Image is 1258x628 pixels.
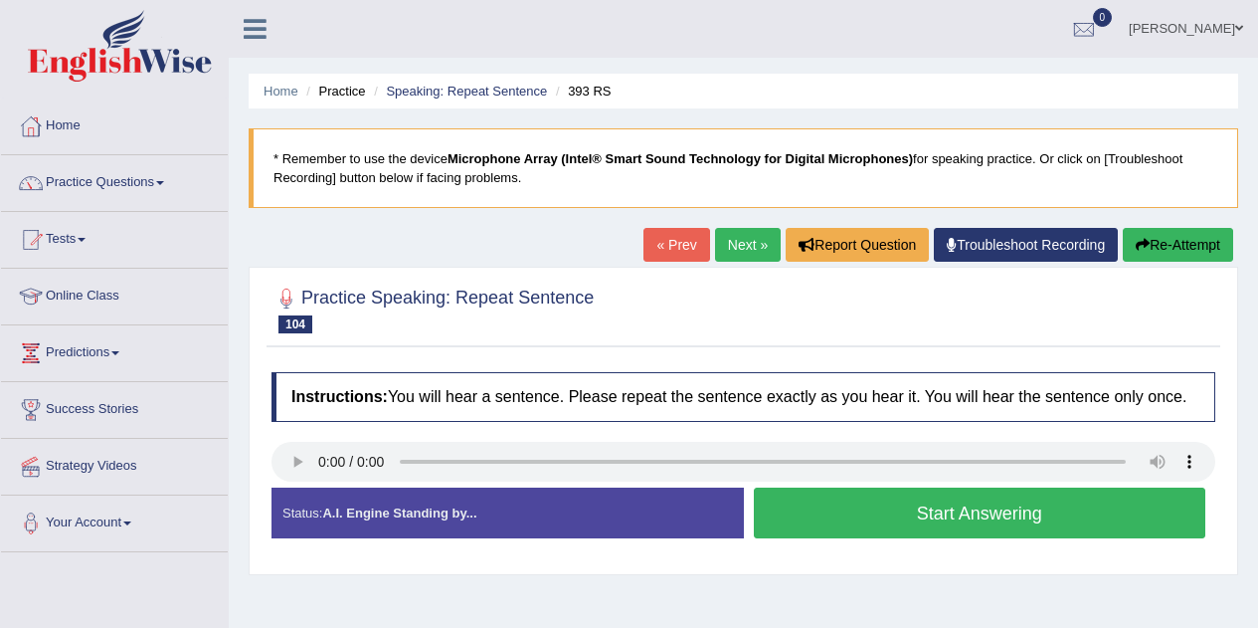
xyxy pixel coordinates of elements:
a: Success Stories [1,382,228,432]
a: Your Account [1,496,228,545]
h2: Practice Speaking: Repeat Sentence [271,284,594,333]
strong: A.I. Engine Standing by... [322,506,476,521]
a: Next » [715,228,781,262]
li: Practice [301,82,365,101]
a: Predictions [1,325,228,375]
a: Home [264,84,298,99]
a: Speaking: Repeat Sentence [386,84,547,99]
h4: You will hear a sentence. Please repeat the sentence exactly as you hear it. You will hear the se... [271,372,1215,422]
b: Instructions: [291,388,388,405]
button: Re-Attempt [1123,228,1233,262]
a: Home [1,99,228,148]
span: 0 [1093,8,1113,27]
blockquote: * Remember to use the device for speaking practice. Or click on [Troubleshoot Recording] button b... [249,128,1238,208]
a: Tests [1,212,228,262]
b: Microphone Array (Intel® Smart Sound Technology for Digital Microphones) [448,151,913,166]
a: Strategy Videos [1,439,228,489]
a: Troubleshoot Recording [934,228,1118,262]
button: Report Question [786,228,929,262]
li: 393 RS [551,82,612,101]
button: Start Answering [754,488,1206,538]
div: Status: [271,488,744,538]
a: « Prev [643,228,709,262]
a: Online Class [1,269,228,318]
span: 104 [278,315,312,333]
a: Practice Questions [1,155,228,205]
